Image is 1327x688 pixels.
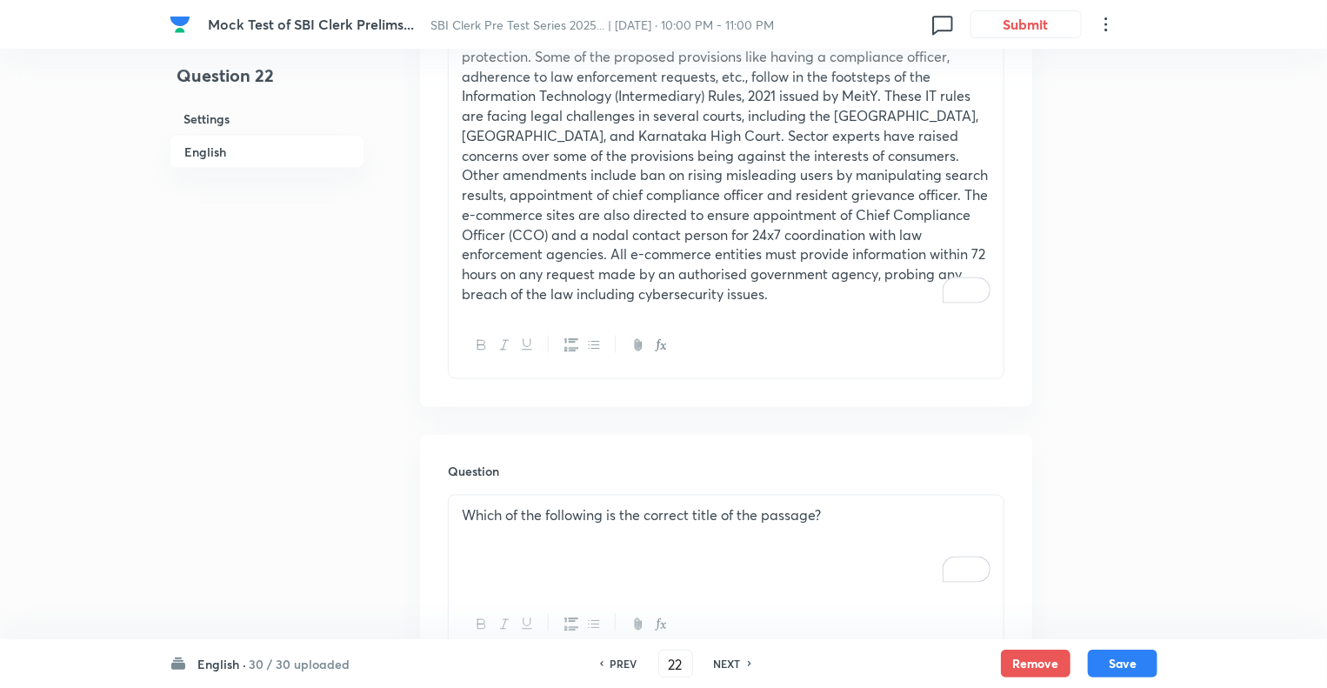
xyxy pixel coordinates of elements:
[431,17,775,33] span: SBI Clerk Pre Test Series 2025... | [DATE] · 10:00 PM - 11:00 PM
[170,135,364,169] h6: English
[1088,650,1157,678] button: Save
[970,10,1082,38] button: Submit
[610,656,637,671] h6: PREV
[449,496,1004,593] div: To enrich screen reader interactions, please activate Accessibility in Grammarly extension settings
[714,656,741,671] h6: NEXT
[1001,650,1070,678] button: Remove
[170,63,364,103] h4: Question 22
[170,14,194,35] a: Company Logo
[197,655,246,673] h6: English ·
[249,655,350,673] h6: 30 / 30 uploaded
[462,506,990,526] p: Which of the following is the correct title of the passage?
[448,463,1004,481] h6: Question
[208,15,414,33] span: Mock Test of SBI Clerk Prelims...
[170,103,364,135] h6: Settings
[170,14,190,35] img: Company Logo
